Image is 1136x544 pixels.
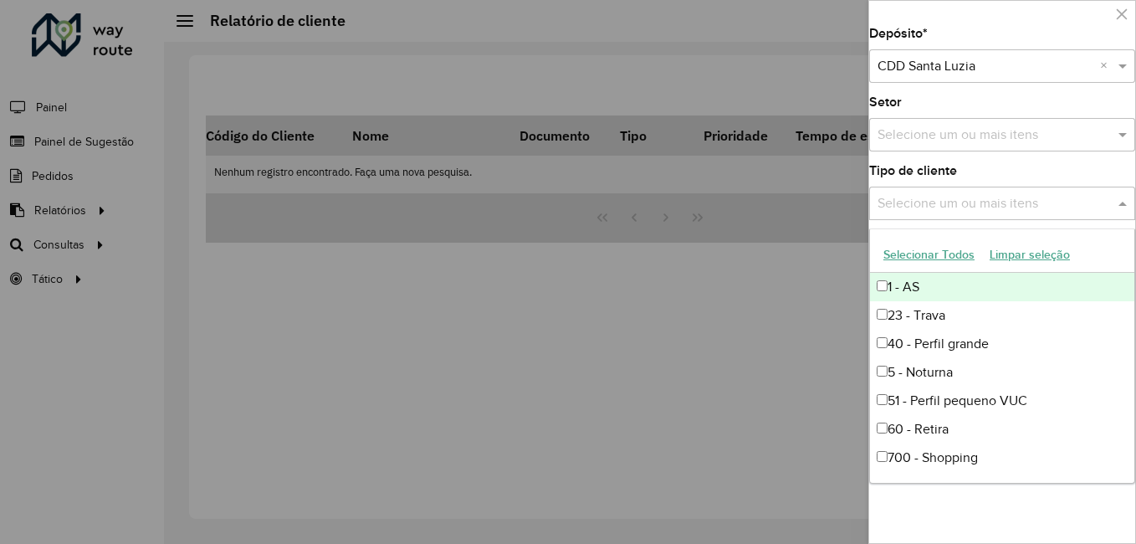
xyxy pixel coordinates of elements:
[870,415,1134,444] div: 60 - Retira
[870,330,1134,358] div: 40 - Perfil grande
[876,242,982,268] button: Selecionar Todos
[869,92,902,112] label: Setor
[870,358,1134,387] div: 5 - Noturna
[870,444,1134,472] div: 700 - Shopping
[870,472,1134,500] div: 8 - Empilhadeira
[870,387,1134,415] div: 51 - Perfil pequeno VUC
[869,23,928,44] label: Depósito
[869,161,957,181] label: Tipo de cliente
[870,301,1134,330] div: 23 - Trava
[1100,56,1114,76] span: Clear all
[982,242,1077,268] button: Limpar seleção
[870,273,1134,301] div: 1 - AS
[869,228,1135,484] ng-dropdown-panel: Options list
